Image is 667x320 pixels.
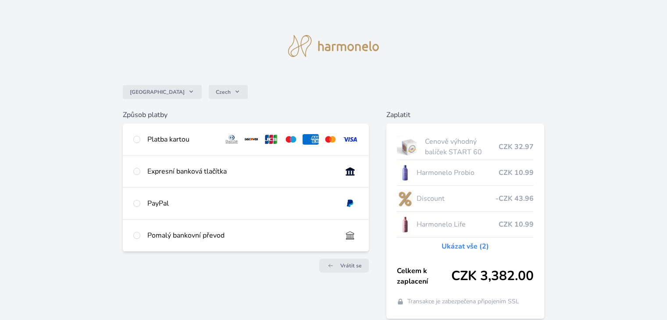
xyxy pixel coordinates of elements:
[451,268,534,284] span: CZK 3,382.00
[342,134,358,145] img: visa.svg
[224,134,240,145] img: diners.svg
[147,198,335,209] div: PayPal
[342,198,358,209] img: paypal.svg
[322,134,339,145] img: mc.svg
[499,219,534,230] span: CZK 10.99
[123,85,202,99] button: [GEOGRAPHIC_DATA]
[417,193,495,204] span: Discount
[386,110,544,120] h6: Zaplatit
[283,134,299,145] img: maestro.svg
[303,134,319,145] img: amex.svg
[342,230,358,241] img: bankTransfer_IBAN.svg
[263,134,279,145] img: jcb.svg
[130,89,185,96] span: [GEOGRAPHIC_DATA]
[340,262,362,269] span: Vrátit se
[425,136,498,157] span: Cenově výhodný balíček START 60
[216,89,231,96] span: Czech
[442,241,489,252] a: Ukázat vše (2)
[417,219,498,230] span: Harmonelo Life
[209,85,248,99] button: Czech
[147,134,217,145] div: Platba kartou
[123,110,368,120] h6: Způsob platby
[496,193,534,204] span: -CZK 43.96
[397,136,422,158] img: start.jpg
[147,166,335,177] div: Expresní banková tlačítka
[397,266,451,287] span: Celkem k zaplacení
[243,134,260,145] img: discover.svg
[397,213,414,235] img: CLEAN_LIFE_se_stinem_x-lo.jpg
[499,167,534,178] span: CZK 10.99
[147,230,335,241] div: Pomalý bankovní převod
[397,162,414,184] img: CLEAN_PROBIO_se_stinem_x-lo.jpg
[417,167,498,178] span: Harmonelo Probio
[499,142,534,152] span: CZK 32.97
[342,166,358,177] img: onlineBanking_CZ.svg
[407,297,519,306] span: Transakce je zabezpečena připojením SSL
[397,188,414,210] img: discount-lo.png
[288,35,379,57] img: logo.svg
[319,259,369,273] a: Vrátit se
